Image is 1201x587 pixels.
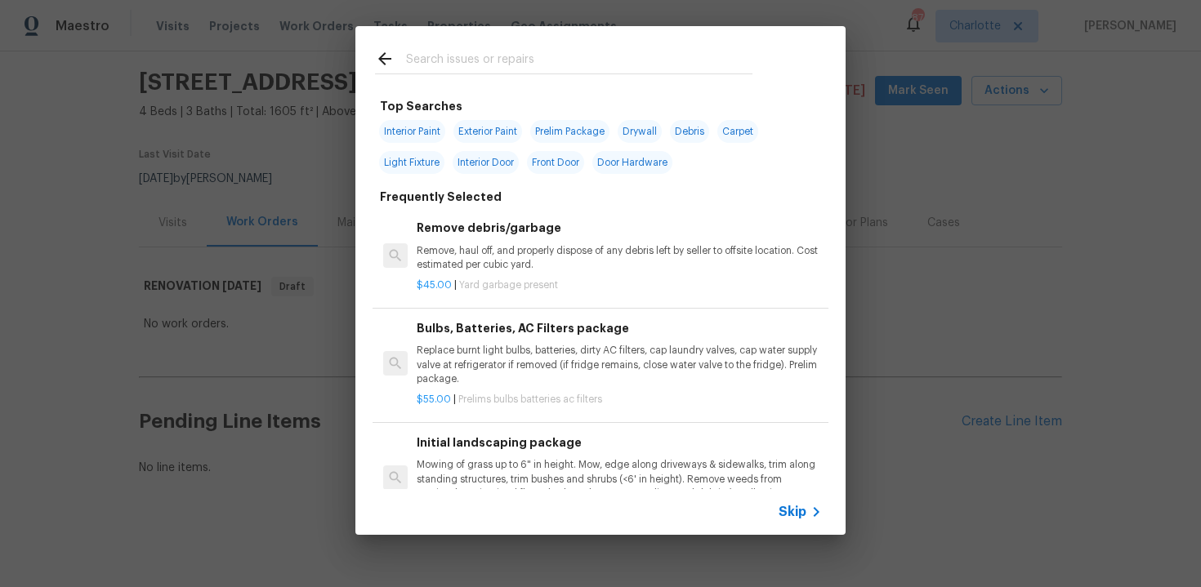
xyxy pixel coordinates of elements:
span: Front Door [527,151,584,174]
h6: Initial landscaping package [417,434,822,451]
p: Mowing of grass up to 6" in height. Mow, edge along driveways & sidewalks, trim along standing st... [417,458,822,500]
span: Light Fixture [379,151,444,174]
span: Debris [670,120,709,143]
p: Remove, haul off, and properly dispose of any debris left by seller to offsite location. Cost est... [417,244,822,272]
span: Exterior Paint [453,120,522,143]
h6: Frequently Selected [380,188,502,206]
span: Interior Paint [379,120,445,143]
span: Drywall [618,120,662,143]
span: Prelim Package [530,120,609,143]
p: | [417,393,822,407]
input: Search issues or repairs [406,49,752,73]
span: Carpet [717,120,758,143]
h6: Top Searches [380,97,462,115]
p: Replace burnt light bulbs, batteries, dirty AC filters, cap laundry valves, cap water supply valv... [417,344,822,385]
span: Yard garbage present [459,280,558,290]
span: Door Hardware [592,151,672,174]
p: | [417,278,822,292]
h6: Remove debris/garbage [417,219,822,237]
span: Prelims bulbs batteries ac filters [458,394,602,404]
span: Interior Door [453,151,519,174]
span: $45.00 [417,280,452,290]
h6: Bulbs, Batteries, AC Filters package [417,319,822,337]
span: Skip [779,504,806,520]
span: $55.00 [417,394,451,404]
